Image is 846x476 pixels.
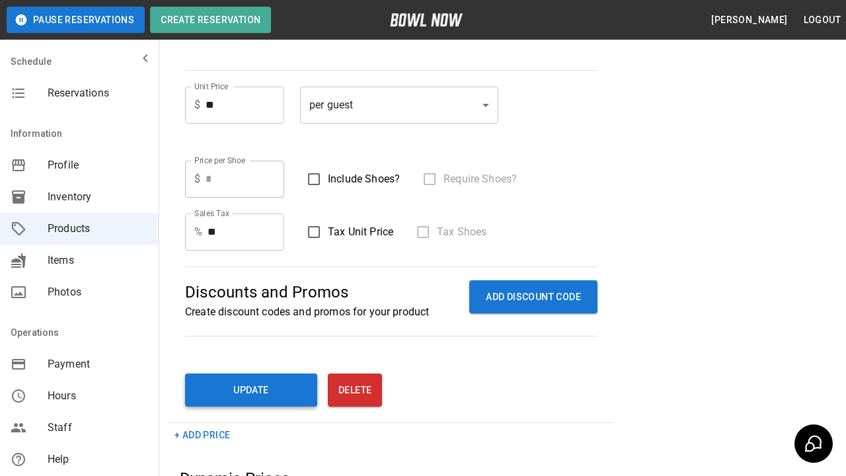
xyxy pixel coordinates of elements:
span: Photos [48,284,148,300]
button: [PERSON_NAME] [706,8,792,32]
span: Hours [48,388,148,404]
span: Include Shoes? [328,171,400,187]
button: Create Reservation [150,7,271,33]
p: Create discount codes and promos for your product [185,304,429,320]
div: per guest [300,87,498,124]
span: Help [48,452,148,467]
span: Reservations [48,85,148,101]
p: Discounts and Promos [185,280,429,304]
span: Products [48,221,148,237]
button: ADD DISCOUNT CODE [469,280,597,314]
button: Delete [328,374,382,407]
img: logo [390,13,463,26]
span: Inventory [48,189,148,205]
p: % [194,224,202,240]
span: Items [48,253,148,268]
button: + Add Price [169,423,235,448]
span: Tax Shoes [437,224,486,240]
p: $ [194,97,200,113]
span: Payment [48,356,148,372]
button: Update [185,374,317,407]
span: Require Shoes? [443,171,517,187]
p: $ [194,171,200,187]
span: Profile [48,157,148,173]
button: Pause Reservations [7,7,145,33]
span: Staff [48,420,148,436]
button: Logout [798,8,846,32]
span: Tax Unit Price [328,224,393,240]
